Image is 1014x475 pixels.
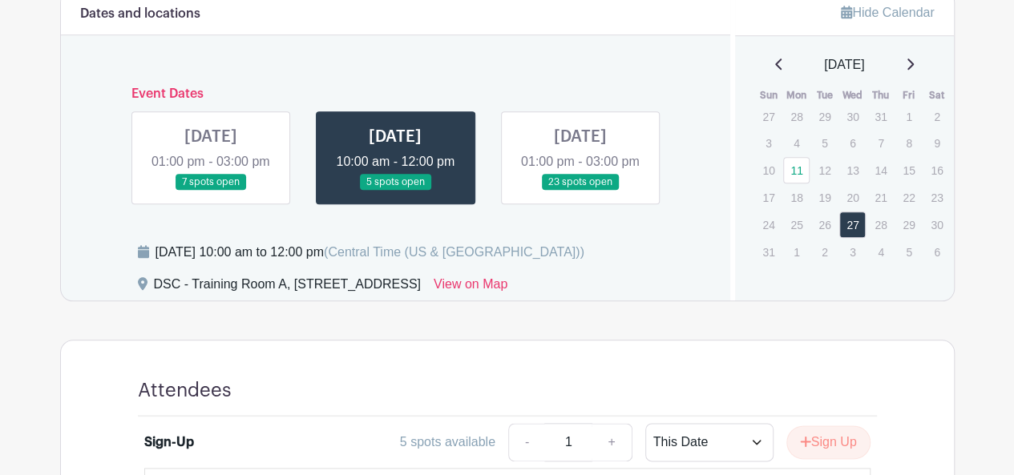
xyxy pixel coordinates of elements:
[754,87,782,103] th: Sun
[811,185,838,210] p: 19
[783,185,810,210] p: 18
[156,243,584,262] div: [DATE] 10:00 am to 12:00 pm
[119,87,673,102] h6: Event Dates
[508,423,545,461] a: -
[923,158,950,183] p: 16
[824,55,864,74] span: [DATE]
[839,240,866,264] p: 3
[839,131,866,155] p: 6
[895,87,923,103] th: Fri
[923,131,950,155] p: 9
[895,131,922,155] p: 8
[144,433,194,452] div: Sign-Up
[80,6,200,22] h6: Dates and locations
[755,212,782,237] p: 24
[400,433,495,452] div: 5 spots available
[895,158,922,183] p: 15
[867,87,895,103] th: Thu
[783,212,810,237] p: 25
[895,185,922,210] p: 22
[839,185,866,210] p: 20
[867,185,894,210] p: 21
[923,240,950,264] p: 6
[810,87,838,103] th: Tue
[811,158,838,183] p: 12
[811,212,838,237] p: 26
[867,131,894,155] p: 7
[783,157,810,183] a: 11
[811,104,838,129] p: 29
[811,131,838,155] p: 5
[839,211,866,238] a: 27
[839,158,866,183] p: 13
[838,87,867,103] th: Wed
[154,275,421,300] div: DSC - Training Room A, [STREET_ADDRESS]
[755,158,782,183] p: 10
[839,104,866,129] p: 30
[867,104,894,129] p: 31
[867,158,894,183] p: 14
[783,240,810,264] p: 1
[783,131,810,155] p: 4
[755,104,782,129] p: 27
[923,104,950,129] p: 2
[786,425,871,459] button: Sign Up
[895,104,922,129] p: 1
[324,245,584,259] span: (Central Time (US & [GEOGRAPHIC_DATA]))
[592,423,632,461] a: +
[867,212,894,237] p: 28
[867,240,894,264] p: 4
[923,87,951,103] th: Sat
[434,275,507,300] a: View on Map
[811,240,838,264] p: 2
[841,6,934,19] a: Hide Calendar
[923,212,950,237] p: 30
[755,131,782,155] p: 3
[782,87,810,103] th: Mon
[895,240,922,264] p: 5
[923,185,950,210] p: 23
[783,104,810,129] p: 28
[138,379,232,402] h4: Attendees
[895,212,922,237] p: 29
[755,185,782,210] p: 17
[755,240,782,264] p: 31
